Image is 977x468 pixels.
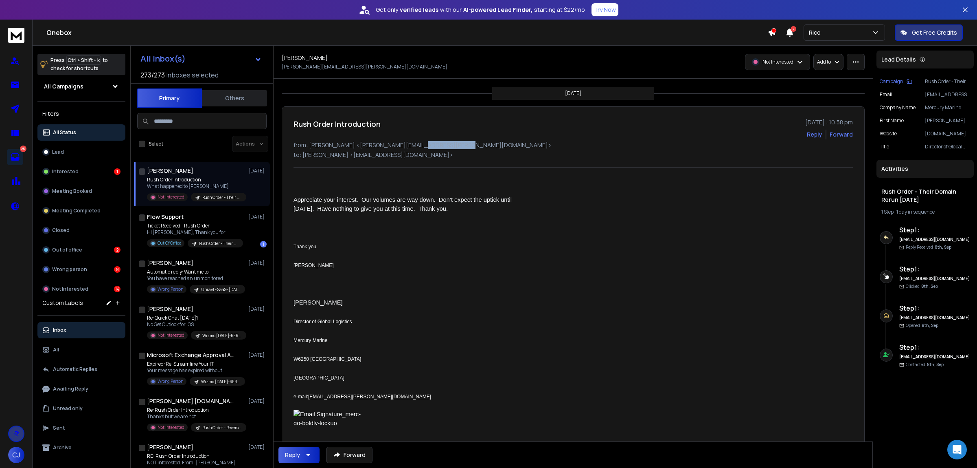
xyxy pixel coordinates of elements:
[166,70,219,80] h3: Inboxes selected
[899,342,970,352] h6: Step 1 :
[278,447,320,463] button: Reply
[114,247,120,253] div: 2
[925,91,970,98] p: [EMAIL_ADDRESS][PERSON_NAME][DOMAIN_NAME]
[896,208,935,215] span: 1 day in sequence
[147,275,245,282] p: You have reached an unmonitored
[158,240,181,246] p: Out Of Office
[935,244,951,250] span: 8th, Sep
[248,260,267,266] p: [DATE]
[46,28,768,38] h1: Onebox
[294,151,853,159] p: to: [PERSON_NAME] <[EMAIL_ADDRESS][DOMAIN_NAME]>
[906,322,938,329] p: Opened
[880,143,889,150] p: Title
[880,78,912,85] button: Campaign
[37,420,125,436] button: Sent
[158,424,184,430] p: Not Interested
[158,286,183,292] p: Wrong Person
[37,400,125,417] button: Unread only
[880,117,904,124] p: First Name
[66,55,101,65] span: Ctrl + Shift + k
[7,149,23,165] a: 25
[308,394,431,400] span: [EMAIL_ADDRESS][PERSON_NAME][DOMAIN_NAME]
[52,227,70,234] p: Closed
[147,223,243,229] p: Ticket Received - Rush Order
[147,453,245,459] p: RE: Rush Order Introduction
[199,241,238,247] p: Rush Order - Their Domain Rerun [DATE]
[876,160,974,178] div: Activities
[147,315,245,321] p: Re: Quick Chat [DATE]?
[147,229,243,236] p: Hi [PERSON_NAME], Thank you for
[899,264,970,274] h6: Step 1 :
[147,321,245,328] p: No Get Outlook for iOS
[899,315,970,321] h6: [EMAIL_ADDRESS][DOMAIN_NAME]
[817,59,831,65] p: Add to
[294,263,334,268] span: [PERSON_NAME]
[37,242,125,258] button: Out of office2
[53,129,76,136] p: All Status
[881,188,969,204] h1: Rush Order - Their Domain Rerun [DATE]
[899,225,970,235] h6: Step 1 :
[925,143,970,150] p: Director of Global Logistics
[53,366,97,373] p: Automatic Replies
[52,286,88,292] p: Not Interested
[37,183,125,199] button: Meeting Booked
[899,276,970,282] h6: [EMAIL_ADDRESS][DOMAIN_NAME]
[37,108,125,119] h3: Filters
[134,51,268,67] button: All Inbox(s)
[37,381,125,397] button: Awaiting Reply
[202,89,267,107] button: Others
[44,82,83,91] h1: All Campaigns
[809,29,824,37] p: Rico
[147,305,193,313] h1: [PERSON_NAME]
[925,117,970,124] p: [PERSON_NAME]
[294,319,352,325] span: Director of Global Logistics
[37,222,125,238] button: Closed
[282,64,447,70] p: [PERSON_NAME][EMAIL_ADDRESS][PERSON_NAME][DOMAIN_NAME]
[53,425,65,431] p: Sent
[147,413,245,420] p: Thanks but we are not
[147,259,193,267] h1: [PERSON_NAME]
[463,6,532,14] strong: AI-powered Lead Finder,
[921,283,938,289] span: 8th, Sep
[158,378,183,384] p: Wrong Person
[899,236,970,243] h6: [EMAIL_ADDRESS][DOMAIN_NAME]
[248,398,267,404] p: [DATE]
[201,379,240,385] p: Wizmo [DATE]-RERUN [DATE]
[20,146,26,152] p: 25
[248,306,267,312] p: [DATE]
[8,447,24,463] button: CJ
[52,149,64,155] p: Lead
[294,338,327,343] span: Mercury Marine
[114,168,120,175] div: 1
[881,55,916,64] p: Lead Details
[285,451,300,459] div: Reply
[881,209,969,215] div: |
[158,332,184,338] p: Not Interested
[52,247,82,253] p: Out of office
[37,361,125,377] button: Automatic Replies
[294,299,343,306] span: [PERSON_NAME]
[137,88,202,108] button: Primary
[881,208,894,215] span: 1 Step
[140,55,186,63] h1: All Inbox(s)
[294,195,531,213] p: Appreciate your interest. Our volumes are way down. Don’t expect the uptick until [DATE]. Have no...
[880,91,892,98] p: Email
[400,6,438,14] strong: verified leads
[201,287,240,293] p: Unravl - SaaS- [DATE]
[906,362,944,368] p: Contacted
[880,104,916,111] p: Company Name
[147,367,245,374] p: Your message has expired without
[830,130,853,139] div: Forward
[37,163,125,180] button: Interested1
[52,208,101,214] p: Meeting Completed
[947,440,967,459] div: Open Intercom Messenger
[899,303,970,313] h6: Step 1 :
[260,241,267,247] div: 1
[53,444,72,451] p: Archive
[149,141,163,147] label: Select
[52,266,87,273] p: Wrong person
[925,130,970,137] p: [DOMAIN_NAME]
[147,351,237,359] h1: Microsoft Exchange Approval Assistant
[294,410,363,425] img: Email Signature_merc-go-boldly-lockup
